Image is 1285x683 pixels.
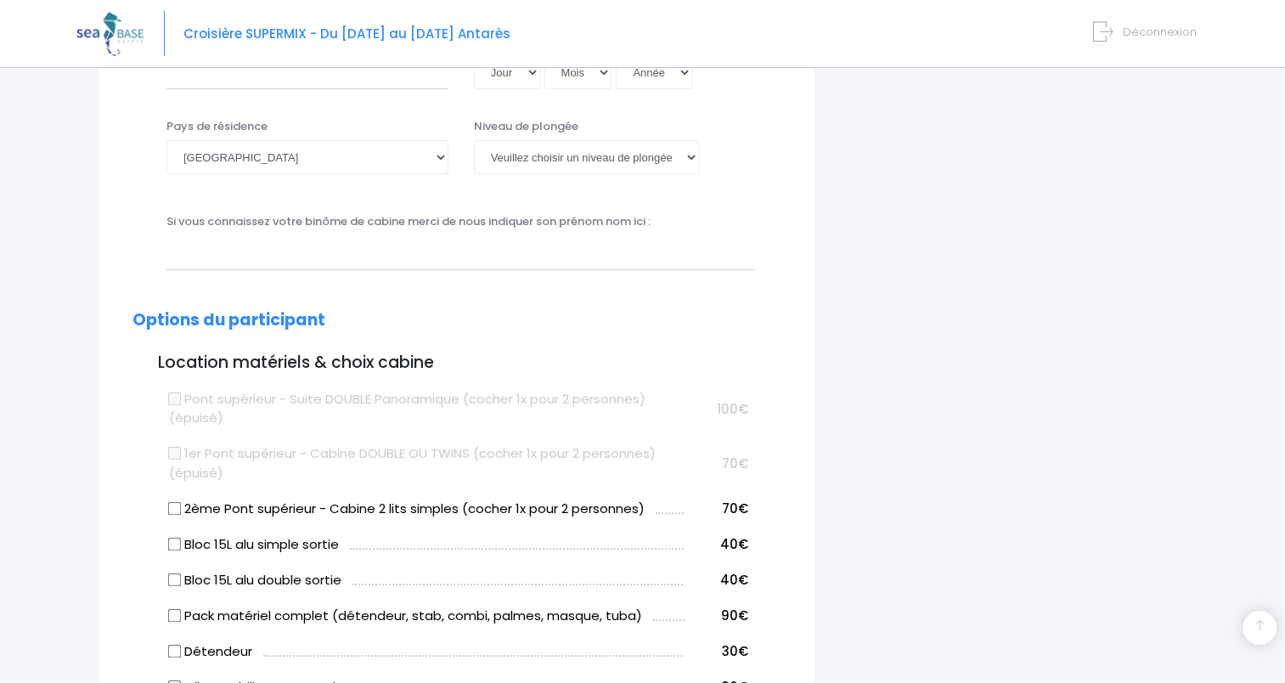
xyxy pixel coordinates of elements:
[132,353,781,373] h3: Location matériels & choix cabine
[169,571,341,590] label: Bloc 15L alu double sortie
[722,454,748,472] span: 70€
[720,571,748,589] span: 40€
[166,118,268,135] label: Pays de résidence
[169,500,645,519] label: 2ème Pont supérieur - Cabine 2 lits simples (cocher 1x pour 2 personnes)
[474,118,578,135] label: Niveau de plongée
[169,535,339,555] label: Bloc 15L alu simple sortie
[168,537,182,550] input: Bloc 15L alu simple sortie
[168,644,182,658] input: Détendeur
[169,444,685,483] label: 1er Pont supérieur - Cabine DOUBLE OU TWINS (cocher 1x pour 2 personnes) (épuisé)
[722,642,748,660] span: 30€
[166,213,651,230] label: Si vous connaissez votre binôme de cabine merci de nous indiquer son prénom nom ici :
[1123,24,1197,40] span: Déconnexion
[132,311,781,330] h2: Options du participant
[168,392,182,405] input: Pont supérieur - Suite DOUBLE Panoramique (cocher 1x pour 2 personnes) (épuisé)
[721,607,748,624] span: 90€
[183,25,510,42] span: Croisière SUPERMIX - Du [DATE] au [DATE] Antarès
[169,390,685,428] label: Pont supérieur - Suite DOUBLE Panoramique (cocher 1x pour 2 personnes) (épuisé)
[169,642,252,662] label: Détendeur
[722,500,748,517] span: 70€
[720,535,748,553] span: 40€
[169,607,642,626] label: Pack matériel complet (détendeur, stab, combi, palmes, masque, tuba)
[717,400,748,418] span: 100€
[168,608,182,622] input: Pack matériel complet (détendeur, stab, combi, palmes, masque, tuba)
[168,573,182,586] input: Bloc 15L alu double sortie
[168,447,182,460] input: 1er Pont supérieur - Cabine DOUBLE OU TWINS (cocher 1x pour 2 personnes) (épuisé)
[168,501,182,515] input: 2ème Pont supérieur - Cabine 2 lits simples (cocher 1x pour 2 personnes)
